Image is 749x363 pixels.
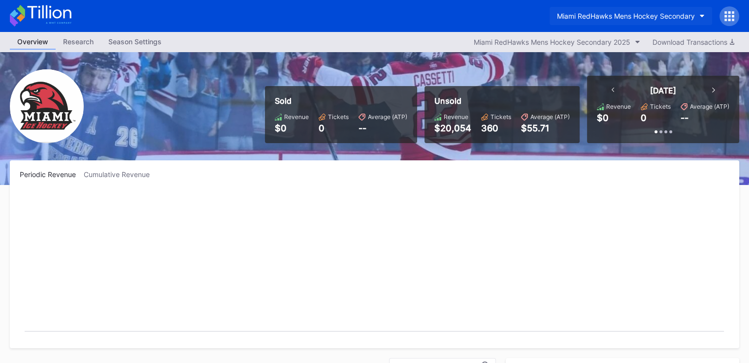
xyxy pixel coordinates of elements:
[275,123,309,133] div: $0
[490,113,511,121] div: Tickets
[550,7,712,25] button: Miami RedHawks Mens Hockey Secondary
[368,113,407,121] div: Average (ATP)
[530,113,570,121] div: Average (ATP)
[681,113,688,123] div: --
[84,170,158,179] div: Cumulative Revenue
[469,35,645,49] button: Miami RedHawks Mens Hockey Secondary 2025
[648,35,739,49] button: Download Transactions
[434,96,570,106] div: Unsold
[10,69,84,143] img: Miami_RedHawks_Mens_Hockey_Secondary.png
[20,191,729,338] svg: Chart title
[434,123,471,133] div: $20,054
[101,34,169,49] div: Season Settings
[641,113,647,123] div: 0
[319,123,349,133] div: 0
[652,38,734,46] div: Download Transactions
[650,103,671,110] div: Tickets
[606,103,631,110] div: Revenue
[650,86,676,95] div: [DATE]
[690,103,729,110] div: Average (ATP)
[56,34,101,50] a: Research
[101,34,169,50] a: Season Settings
[481,123,511,133] div: 360
[557,12,695,20] div: Miami RedHawks Mens Hockey Secondary
[521,123,570,133] div: $55.71
[358,123,407,133] div: --
[444,113,468,121] div: Revenue
[597,113,609,123] div: $0
[284,113,309,121] div: Revenue
[474,38,630,46] div: Miami RedHawks Mens Hockey Secondary 2025
[20,170,84,179] div: Periodic Revenue
[10,34,56,50] a: Overview
[275,96,407,106] div: Sold
[328,113,349,121] div: Tickets
[56,34,101,49] div: Research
